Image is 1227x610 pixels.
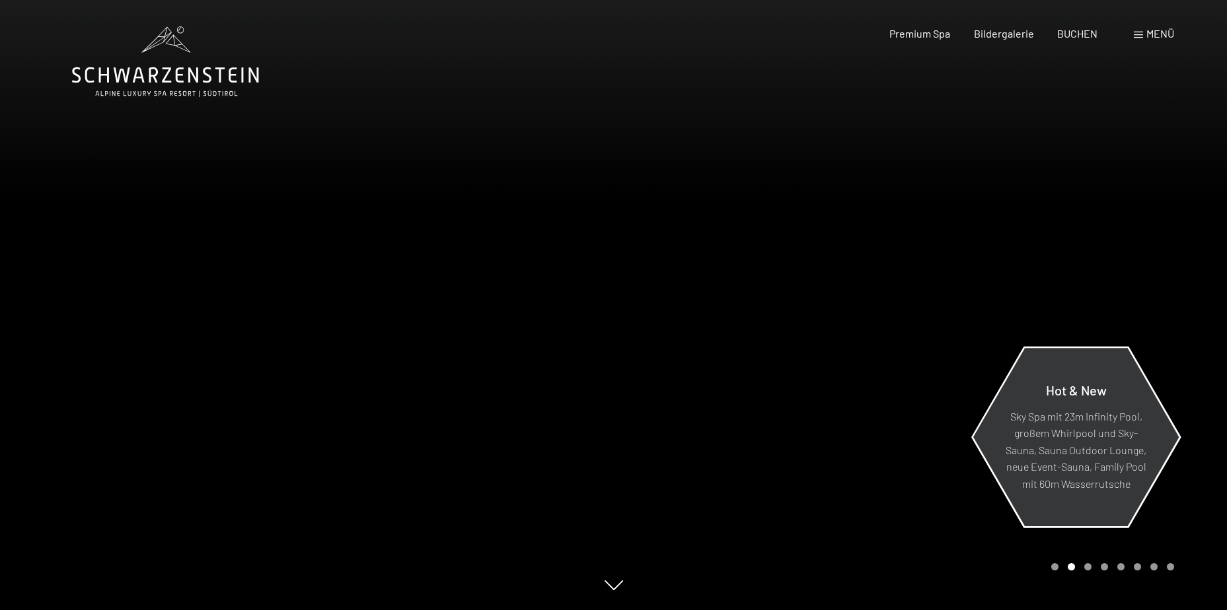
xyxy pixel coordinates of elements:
[974,27,1034,40] a: Bildergalerie
[889,27,950,40] a: Premium Spa
[1084,563,1092,570] div: Carousel Page 3
[1167,563,1174,570] div: Carousel Page 8
[1046,382,1107,397] span: Hot & New
[1117,563,1125,570] div: Carousel Page 5
[1004,407,1148,492] p: Sky Spa mit 23m Infinity Pool, großem Whirlpool und Sky-Sauna, Sauna Outdoor Lounge, neue Event-S...
[1068,563,1075,570] div: Carousel Page 2 (Current Slide)
[1134,563,1141,570] div: Carousel Page 6
[1051,563,1059,570] div: Carousel Page 1
[1150,563,1158,570] div: Carousel Page 7
[1047,563,1174,570] div: Carousel Pagination
[1057,27,1097,40] a: BUCHEN
[971,346,1181,527] a: Hot & New Sky Spa mit 23m Infinity Pool, großem Whirlpool und Sky-Sauna, Sauna Outdoor Lounge, ne...
[1101,563,1108,570] div: Carousel Page 4
[1146,27,1174,40] span: Menü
